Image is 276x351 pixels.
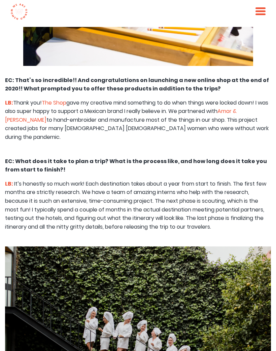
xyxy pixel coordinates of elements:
span: LB: [5,180,13,188]
a: Amor & [PERSON_NAME] [5,107,237,124]
strong: EC: What does it take to plan a trip? What is the process like, and how long does it take you fro... [5,157,267,174]
a: The Shop [42,99,66,107]
p: It’s honestly so much work! Each destination takes about a year from start to finish. The first f... [5,180,271,231]
strong: EC: That’s so incredible!! And congratulations on launching a new online shop at the end of 2020!... [5,76,269,93]
p: Thank you! gave my creative mind something to do when things were locked down! I was also super h... [5,99,271,142]
img: logo [10,3,28,20]
span: LB: [5,99,13,107]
